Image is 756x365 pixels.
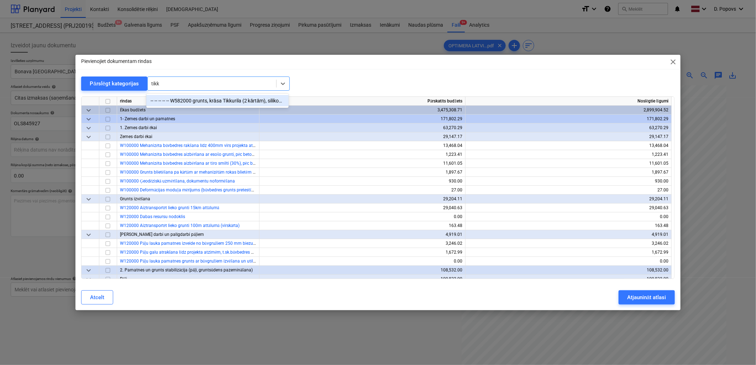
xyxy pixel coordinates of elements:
div: 63,270.29 [468,123,668,132]
span: Zemes darbi un palīgdarbi pāļiem [120,232,204,237]
div: 0.00 [468,257,668,266]
span: keyboard_arrow_down [84,115,93,123]
button: Atjaunināt atlasi [619,290,674,305]
div: 1,223.41 [262,150,462,159]
span: 1. Zemes darbi ēkai [120,125,157,130]
div: 29,040.63 [262,203,462,212]
div: 11,601.05 [468,159,668,168]
iframe: Chat Widget [720,331,756,365]
a: W100000 Mehanizēta būvbedres rakšana līdz 400mm virs projekta atzīmes [120,143,264,148]
div: 4,919.01 [468,230,668,239]
div: Pārskatīts budžets [259,97,466,106]
div: rindas [117,97,259,106]
div: 13,468.04 [468,141,668,150]
span: 1- Zemes darbi un pamatnes [120,116,175,121]
a: W100000 Deformācijas moduļa mērījums (būvbedres grunts pretestība) [120,187,258,192]
span: keyboard_arrow_down [84,266,93,275]
span: Grunts izvēšana [120,196,150,201]
div: 1,897.67 [262,168,462,177]
span: keyboard_arrow_down [84,106,93,115]
span: 2. Pamatnes un grunts stabilizācija (pāļi, gruntsūdens pazemināšana) [120,268,253,273]
span: Pāļi [120,276,127,281]
div: 29,204.11 [262,195,462,203]
div: 1,672.99 [468,248,668,257]
span: Zemes darbi ēkai [120,134,152,139]
div: 0.00 [262,257,462,266]
span: keyboard_arrow_down [84,124,93,132]
div: 100,832.00 [262,275,462,284]
span: Ēkas budžets [120,107,146,112]
p: Pievienojiet dokumentam rindas [81,58,152,65]
div: 27.00 [468,186,668,195]
div: 1,223.41 [468,150,668,159]
span: close [669,58,678,66]
div: 3,246.02 [468,239,668,248]
a: W120000 Aiztransportēt lieko grunti 100m attālumā (virskārta) [120,223,240,228]
div: Pārslēgt kategorijas [90,79,139,88]
a: W120000 Pāļu lauka pamatnes izveide no būvgružiem 250 mm biezumā [120,241,259,246]
div: 27.00 [262,186,462,195]
div: 930.00 [262,177,462,186]
div: Atcelt [90,293,104,302]
div: 29,040.63 [468,203,668,212]
div: 163.48 [468,221,668,230]
div: 171,802.29 [262,115,462,123]
div: 108,532.00 [262,266,462,275]
button: Atcelt [81,290,113,305]
a: W120000 Dabas resursu nodoklis [120,214,185,219]
div: 11,601.05 [262,159,462,168]
span: keyboard_arrow_down [84,133,93,141]
div: 2,899,904.52 [468,106,668,115]
div: 3,246.02 [262,239,462,248]
div: 4,919.01 [262,230,462,239]
div: 100,832.00 [468,275,668,284]
div: 930.00 [468,177,668,186]
div: Noslēgtie līgumi [466,97,672,106]
div: 108,532.00 [468,266,668,275]
div: 63,270.29 [262,123,462,132]
span: keyboard_arrow_down [84,195,93,203]
button: Pārslēgt kategorijas [81,76,147,91]
a: W100000 Grunts blietēšana pa kārtām ar mehanizētām rokas blietēm pēc betonēšanas un hidroizolācij... [120,170,397,175]
div: 171,802.29 [468,115,668,123]
div: 29,204.11 [468,195,668,203]
a: W120000 Aiztransportēt lieko grunti 15km attālumā [120,205,219,210]
span: keyboard_arrow_down [84,231,93,239]
div: 1,672.99 [262,248,462,257]
div: 29,147.17 [262,132,462,141]
div: 1,897.67 [468,168,668,177]
a: W120000 Pāļu lauka pamatnes grunts ar būvgružiem izvēšana un utilizācija [120,259,265,264]
div: 0.00 [468,212,668,221]
a: W100000 Mehanizēta būvbedres aizbēršana ar esošo grunti, pēc betonēšanas un hidroizolācijas darbu... [120,152,378,157]
div: Atjaunināt atlasi [627,293,666,302]
div: -- -- -- -- -- W582000 grunts, krāsa Tikkurila (2 kārtām), silikons, stūru profili [146,95,289,106]
div: 163.48 [262,221,462,230]
a: W100000 Mehanizēta būvbedres aizbēršana ar tīro smilti (30%), pēc betonēšanas un hidroizolācijas ... [120,161,385,166]
span: keyboard_arrow_down [84,275,93,284]
a: W100000 Ģeodēziskā uzmērīšana, dokumentu noformēšana [120,179,235,184]
div: 29,147.17 [468,132,668,141]
div: 0.00 [262,212,462,221]
div: 13,468.04 [262,141,462,150]
div: 3,475,308.71 [262,106,462,115]
a: W120000 Pāļu galu atrakšana līdz projekta atzīmēm, t.sk.būvbedres apakšas planēšana, pielīdzināša... [120,250,343,255]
